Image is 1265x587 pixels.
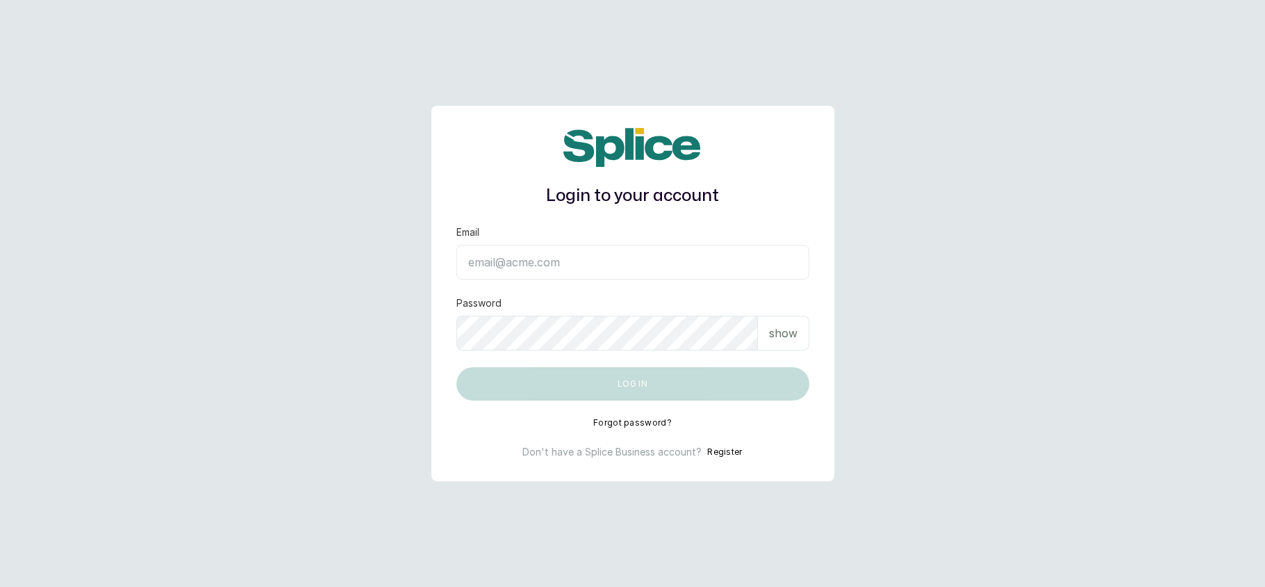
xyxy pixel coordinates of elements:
[456,245,809,280] input: email@acme.com
[456,296,502,310] label: Password
[456,367,809,401] button: Log in
[456,225,479,239] label: Email
[593,417,672,428] button: Forgot password?
[522,445,702,459] p: Don't have a Splice Business account?
[456,184,809,209] h1: Login to your account
[707,445,742,459] button: Register
[769,325,797,341] p: show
